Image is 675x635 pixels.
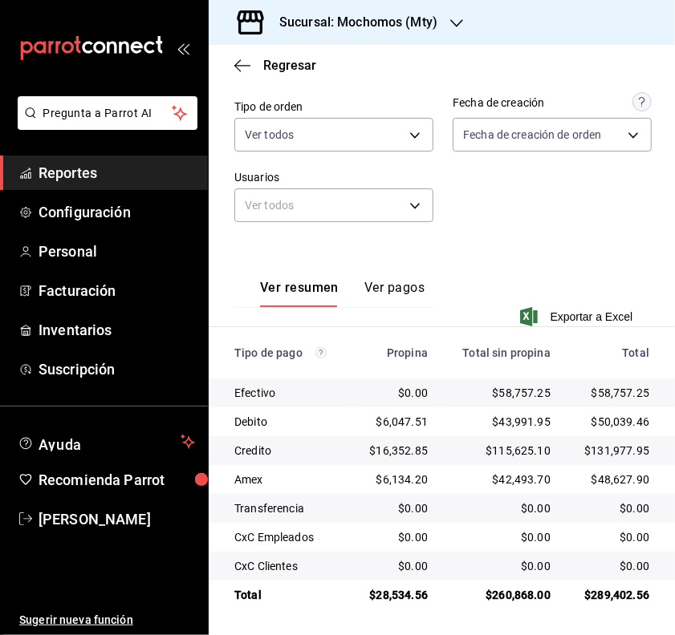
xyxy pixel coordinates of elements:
[234,443,337,459] div: Credito
[363,346,428,359] div: Propina
[576,471,649,487] div: $48,627.90
[177,42,189,55] button: open_drawer_menu
[234,529,337,545] div: CxC Empleados
[234,346,337,359] div: Tipo de pago
[576,414,649,430] div: $50,039.46
[39,432,174,451] span: Ayuda
[364,280,425,307] button: Ver pagos
[39,162,195,184] span: Reportes
[260,280,425,307] div: navigation tabs
[453,587,551,603] div: $260,868.00
[576,529,649,545] div: $0.00
[576,346,649,359] div: Total
[576,385,649,401] div: $58,757.25
[576,443,649,459] div: $131,977.95
[453,558,551,574] div: $0.00
[463,127,601,143] span: Fecha de creación de orden
[39,319,195,341] span: Inventarios
[363,471,428,487] div: $6,134.20
[43,105,173,122] span: Pregunta a Parrot AI
[315,347,327,358] svg: Los pagos realizados con Pay y otras terminales son montos brutos.
[234,172,433,184] label: Usuarios
[39,508,195,530] span: [PERSON_NAME]
[260,280,339,307] button: Ver resumen
[39,280,195,301] span: Facturación
[39,201,195,223] span: Configuración
[234,414,337,430] div: Debito
[234,587,337,603] div: Total
[453,500,551,516] div: $0.00
[18,96,197,130] button: Pregunta a Parrot AI
[453,443,551,459] div: $115,625.10
[453,471,551,487] div: $42,493.70
[363,443,428,459] div: $16,352.85
[234,58,316,73] button: Regresar
[39,358,195,380] span: Suscripción
[363,500,428,516] div: $0.00
[363,587,428,603] div: $28,534.56
[234,558,337,574] div: CxC Clientes
[523,307,633,326] button: Exportar a Excel
[363,385,428,401] div: $0.00
[453,414,551,430] div: $43,991.95
[39,469,195,491] span: Recomienda Parrot
[363,529,428,545] div: $0.00
[576,558,649,574] div: $0.00
[234,102,433,113] label: Tipo de orden
[11,116,197,133] a: Pregunta a Parrot AI
[245,127,294,143] span: Ver todos
[453,95,544,111] div: Fecha de creación
[234,385,337,401] div: Efectivo
[234,471,337,487] div: Amex
[263,58,316,73] span: Regresar
[453,529,551,545] div: $0.00
[19,612,195,629] span: Sugerir nueva función
[39,241,195,262] span: Personal
[576,587,649,603] div: $289,402.56
[453,385,551,401] div: $58,757.25
[363,558,428,574] div: $0.00
[266,13,437,32] h3: Sucursal: Mochomos (Mty)
[234,500,337,516] div: Transferencia
[576,500,649,516] div: $0.00
[363,414,428,430] div: $6,047.51
[453,346,551,359] div: Total sin propina
[234,188,433,222] div: Ver todos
